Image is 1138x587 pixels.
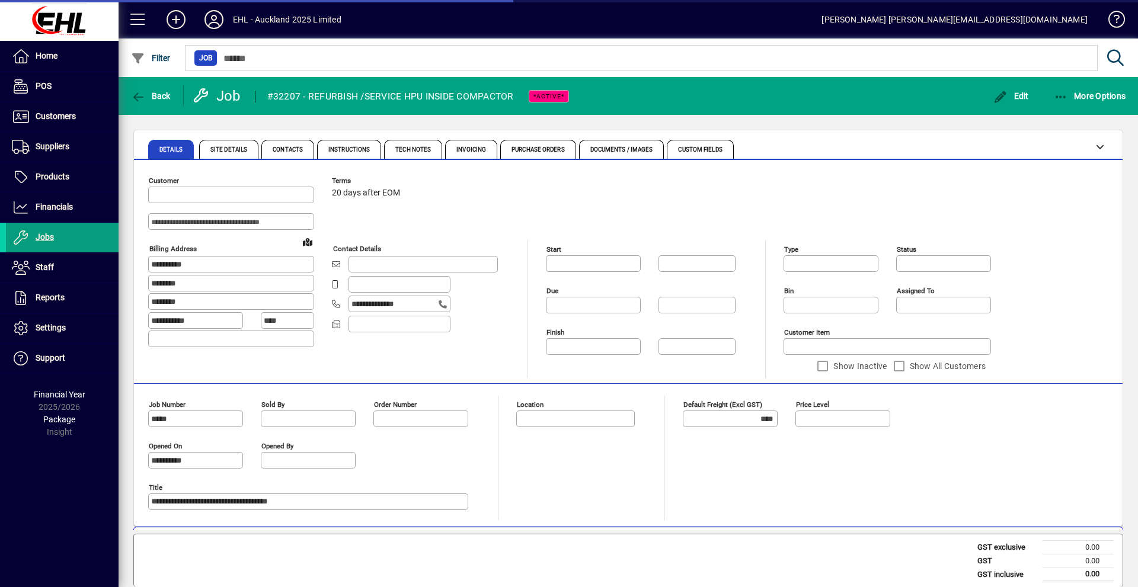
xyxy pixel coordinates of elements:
[128,85,174,107] button: Back
[6,41,119,71] a: Home
[210,147,247,153] span: Site Details
[332,177,403,185] span: Terms
[149,483,162,492] mat-label: Title
[678,147,722,153] span: Custom Fields
[1043,541,1114,554] td: 0.00
[43,415,75,424] span: Package
[374,400,417,409] mat-label: Order number
[6,283,119,313] a: Reports
[546,245,561,254] mat-label: Start
[131,53,171,63] span: Filter
[199,52,212,64] span: Job
[1043,567,1114,582] td: 0.00
[149,442,182,450] mat-label: Opened On
[128,47,174,69] button: Filter
[328,147,370,153] span: Instructions
[6,193,119,222] a: Financials
[1051,85,1129,107] button: More Options
[273,147,303,153] span: Contacts
[1054,91,1126,101] span: More Options
[784,328,830,336] mat-label: Customer Item
[1043,554,1114,567] td: 0.00
[395,147,431,153] span: Tech Notes
[36,323,66,332] span: Settings
[993,91,1029,101] span: Edit
[159,147,183,153] span: Details
[233,10,341,29] div: EHL - Auckland 2025 Limited
[36,293,65,302] span: Reports
[6,313,119,343] a: Settings
[119,85,184,107] app-page-header-button: Back
[512,147,565,153] span: Purchase Orders
[1099,2,1123,41] a: Knowledge Base
[36,111,76,121] span: Customers
[36,232,54,242] span: Jobs
[683,400,762,409] mat-label: Default Freight (excl GST)
[261,442,293,450] mat-label: Opened by
[897,245,916,254] mat-label: Status
[784,287,794,295] mat-label: Bin
[517,400,544,409] mat-label: Location
[267,87,514,106] div: #32207 - REFURBISH /SERVICE HPU INSIDE COMPACTOR
[971,541,1043,554] td: GST exclusive
[6,102,119,131] a: Customers
[784,245,798,254] mat-label: Type
[36,81,52,91] span: POS
[590,147,653,153] span: Documents / Images
[36,353,65,363] span: Support
[193,86,243,105] div: Job
[149,177,179,185] mat-label: Customer
[971,567,1043,582] td: GST inclusive
[546,287,558,295] mat-label: Due
[546,328,564,336] mat-label: Finish
[261,400,284,409] mat-label: Sold by
[36,172,69,181] span: Products
[195,9,233,30] button: Profile
[36,202,73,211] span: Financials
[6,253,119,283] a: Staff
[36,51,57,60] span: Home
[897,287,935,295] mat-label: Assigned to
[36,262,54,272] span: Staff
[298,232,317,251] a: View on map
[131,91,171,101] span: Back
[6,162,119,192] a: Products
[796,400,829,409] mat-label: Price Level
[456,147,486,153] span: Invoicing
[149,400,186,409] mat-label: Job number
[821,10,1088,29] div: [PERSON_NAME] [PERSON_NAME][EMAIL_ADDRESS][DOMAIN_NAME]
[6,72,119,101] a: POS
[36,142,69,151] span: Suppliers
[971,554,1043,567] td: GST
[6,344,119,373] a: Support
[990,85,1032,107] button: Edit
[6,132,119,162] a: Suppliers
[157,9,195,30] button: Add
[34,390,85,399] span: Financial Year
[332,188,400,198] span: 20 days after EOM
